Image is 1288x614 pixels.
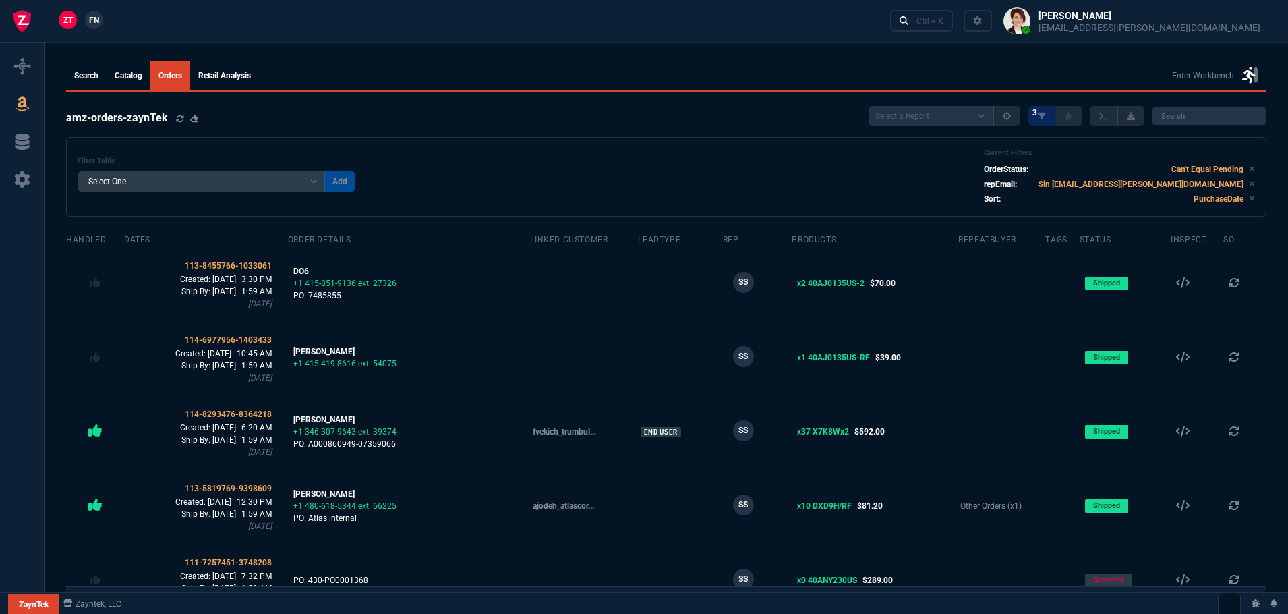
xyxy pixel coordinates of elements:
span: x0 40ANY230US [797,574,857,586]
span: 3:30 PM [241,275,272,284]
div: Linked Customer [530,233,608,244]
span: [PERSON_NAME] [293,415,355,424]
span: 12:30 PM [237,497,272,507]
span: [DATE] [248,522,272,531]
span: Shipped [1085,351,1128,364]
div: PO: A000860949-07359066 [293,438,396,450]
a: Search [66,61,107,90]
a: ajodeh_atlascoreofengineers_com [533,501,594,511]
span: [DATE] [248,373,272,383]
span: Ship By: [DATE] [181,509,241,519]
span: 10:45 AM [237,349,272,358]
div: +1 415-851-9136 ext. 27326 [293,277,397,289]
p: OrderStatus: [984,163,1028,175]
span: $289.00 [862,574,893,586]
span: Created: [DATE] [180,275,241,284]
span: SS [738,424,748,437]
span: x2 40AJ0135US-2 [797,277,865,289]
h6: Current Filters [984,148,1255,158]
span: DO6 [293,267,309,276]
div: Products [792,233,836,244]
div: Ctrl + K [916,16,943,26]
span: Ship By: [DATE] [181,361,241,370]
h6: Filter Table [78,157,355,166]
span: [PERSON_NAME] [293,489,355,499]
span: $39.00 [875,352,901,364]
span: 113-8455766-1033061 [185,261,272,271]
div: Inspect [1171,233,1206,244]
div: repeatBuyer [958,233,1016,244]
div: LeadType [638,233,680,244]
span: Canceled [1085,574,1132,587]
span: $70.00 [870,277,896,289]
div: PO: Atlas internal [293,512,357,524]
span: Created: [DATE] [180,423,241,432]
a: Other Orders (x1) [960,501,1022,511]
span: [DATE] [248,299,272,308]
div: Rep [723,233,739,244]
span: 113-5819769-9398609 [185,484,272,493]
span: x37 X7K8Wx2 [797,426,849,438]
div: PO: 7485855 [293,289,341,302]
code: PurchaseDate [1194,194,1243,204]
span: 1:59 AM [241,361,272,370]
a: msbcCompanyName [59,598,125,610]
span: 114-8293476-8364218 [185,410,272,419]
div: SO [1223,233,1234,244]
nx-icon: Enter Workbench [1242,65,1258,86]
span: Ship By: [DATE] [181,584,241,593]
input: Search [1152,107,1266,125]
span: 114-6977956-1403433 [185,335,272,345]
code: Can't Equal Pending [1171,165,1243,174]
a: Retail Analysis [190,61,259,90]
span: SS [738,275,748,289]
div: Handled [66,233,106,244]
span: x1 40AJ0135US-RF [797,352,870,364]
span: 6:20 AM [241,423,272,432]
div: Tags [1045,233,1067,244]
div: +1 415-419-8616 ext. 54075 [293,358,397,370]
div: +1 480-618-5344 ext. 66225 [293,500,397,512]
span: 1:59 AM [241,509,272,519]
span: x10 DXD9H/RF [797,500,852,512]
div: PO: 430-PO0001368 [293,574,368,586]
a: fvekich_trumbull_com [533,427,596,437]
span: Created: [DATE] [180,571,241,581]
span: Ship By: [DATE] [181,287,241,296]
span: 7:32 PM [241,571,272,581]
span: Shipped [1085,277,1128,290]
p: repEmail: [984,178,1017,190]
span: 1:59 AM [241,435,272,445]
div: Dates [124,233,150,244]
span: Shipped [1085,425,1128,439]
span: ZT [63,14,73,26]
a: End User [641,427,682,437]
span: 1:59 AM [241,287,272,296]
div: +1 346-307-9643 ext. 39374 [293,426,397,438]
p: Sort: [984,193,1001,205]
div: Status [1080,233,1111,244]
p: Enter Workbench [1172,69,1234,82]
a: Orders [150,61,190,90]
code: $in [EMAIL_ADDRESS][PERSON_NAME][DOMAIN_NAME] [1038,179,1243,189]
span: SS [738,572,748,586]
span: [DATE] [248,447,272,457]
span: 3 [1032,107,1037,118]
span: 111-7257451-3748208 [185,558,272,567]
span: FN [89,14,99,26]
span: SS [738,498,748,511]
span: $592.00 [854,426,885,438]
span: Ship By: [DATE] [181,435,241,445]
span: $81.20 [857,500,883,512]
span: Created: [DATE] [175,349,237,358]
span: Created: [DATE] [175,497,237,507]
h4: amz-orders-zaynTek [66,110,168,126]
a: Catalog [107,61,150,90]
div: Order Details [288,233,351,244]
span: 1:59 AM [241,584,272,593]
span: Shipped [1085,499,1128,513]
span: SS [738,350,748,363]
span: [PERSON_NAME] [293,347,355,356]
